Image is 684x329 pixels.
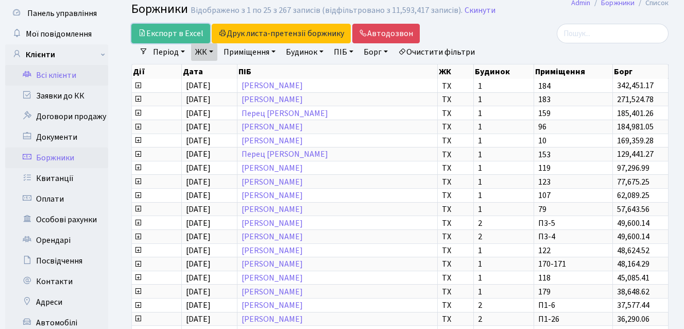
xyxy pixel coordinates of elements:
span: ТХ [442,260,469,268]
span: 118 [538,274,609,282]
span: ТХ [442,109,469,118]
span: ТХ [442,233,469,241]
span: 107 [538,191,609,200]
span: 1 [478,178,529,186]
span: 49,600.14 [617,218,649,229]
a: [PERSON_NAME] [242,218,303,229]
span: [DATE] [186,94,211,105]
span: [DATE] [186,218,211,229]
a: [PERSON_NAME] [242,190,303,201]
a: [PERSON_NAME] [242,300,303,311]
a: Перец [PERSON_NAME] [242,108,328,119]
a: Приміщення [219,43,280,61]
th: Дата [182,64,237,79]
span: 2 [478,219,529,227]
span: 2 [478,233,529,241]
a: [PERSON_NAME] [242,258,303,270]
a: Автодозвон [352,24,420,43]
a: ЖК [191,43,217,61]
span: 153 [538,151,609,159]
span: 185,401.26 [617,108,654,119]
span: ТХ [442,137,469,145]
th: ЖК [438,64,473,79]
span: [DATE] [186,314,211,325]
a: Скинути [465,6,495,15]
span: 77,675.25 [617,176,649,188]
span: 1 [478,123,529,131]
span: 119 [538,164,609,172]
span: 2 [478,315,529,323]
th: Будинок [474,64,534,79]
span: 1 [478,137,529,145]
span: 1 [478,246,529,255]
span: ТХ [442,301,469,309]
a: Панель управління [5,3,108,24]
span: П1-26 [538,315,609,323]
a: Очистити фільтри [394,43,479,61]
span: П3-5 [538,219,609,227]
span: [DATE] [186,300,211,311]
span: 48,624.52 [617,245,649,256]
span: [DATE] [186,176,211,188]
a: [PERSON_NAME] [242,245,303,256]
a: Адреси [5,292,108,312]
a: [PERSON_NAME] [242,286,303,298]
span: 169,359.28 [617,135,654,146]
span: 1 [478,82,529,90]
span: ТХ [442,123,469,131]
a: Всі клієнти [5,65,108,86]
a: Період [149,43,189,61]
span: 122 [538,246,609,255]
span: 96 [538,123,609,131]
span: ТХ [442,178,469,186]
a: Документи [5,127,108,147]
span: ТХ [442,164,469,172]
span: ТХ [442,205,469,213]
span: [DATE] [186,286,211,298]
span: 48,164.29 [617,258,649,270]
span: ТХ [442,274,469,282]
a: Перец [PERSON_NAME] [242,149,328,160]
span: 1 [478,95,529,104]
span: ТХ [442,288,469,296]
span: 1 [478,288,529,296]
a: [PERSON_NAME] [242,176,303,188]
span: 184 [538,82,609,90]
span: [DATE] [186,245,211,256]
span: ТХ [442,246,469,255]
span: [DATE] [186,121,211,133]
span: 1 [478,151,529,159]
a: [PERSON_NAME] [242,204,303,215]
span: 184,981.05 [617,121,654,133]
span: 1 [478,205,529,213]
span: [DATE] [186,258,211,270]
span: ТХ [442,191,469,200]
a: Орендарі [5,230,108,251]
a: Будинок [282,43,328,61]
span: 49,600.14 [617,231,649,242]
th: Приміщення [534,64,613,79]
span: П1-6 [538,301,609,309]
span: [DATE] [186,135,211,146]
span: [DATE] [186,162,211,174]
a: Посвідчення [5,251,108,271]
a: Експорт в Excel [131,24,210,43]
a: Мої повідомлення [5,24,108,44]
a: Заявки до КК [5,86,108,106]
a: [PERSON_NAME] [242,231,303,242]
span: [DATE] [186,231,211,242]
input: Пошук... [557,24,669,43]
span: [DATE] [186,204,211,215]
span: 1 [478,164,529,172]
span: 38,648.62 [617,286,649,298]
span: 159 [538,109,609,118]
th: Дії [132,64,182,79]
button: Друк листа-претензії боржнику [212,24,351,43]
span: [DATE] [186,190,211,201]
span: Панель управління [27,8,97,19]
span: П3-4 [538,233,609,241]
span: ТХ [442,315,469,323]
span: [DATE] [186,272,211,284]
a: [PERSON_NAME] [242,121,303,133]
span: 10 [538,137,609,145]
